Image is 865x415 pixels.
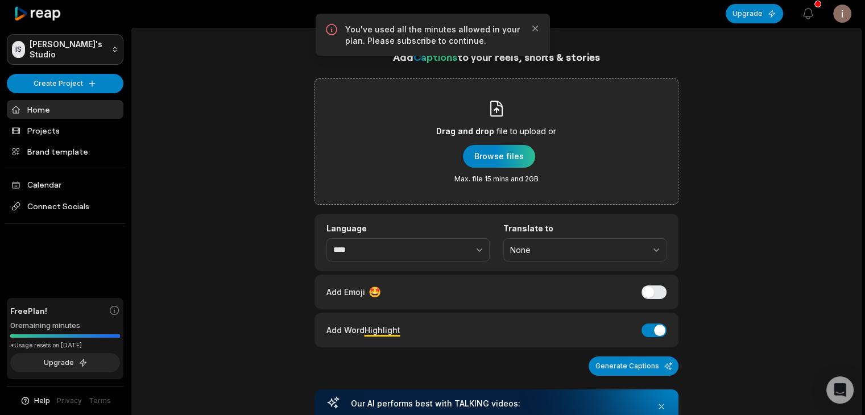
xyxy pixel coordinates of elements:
label: Translate to [503,223,667,234]
a: Home [7,100,123,119]
button: Upgrade [10,353,120,372]
span: Connect Socials [7,196,123,217]
a: Terms [89,396,111,406]
button: None [503,238,667,262]
button: Create Project [7,74,123,93]
button: Help [20,396,50,406]
button: Drag and dropfile to upload orMax. file 15 mins and 2GB [463,145,535,168]
a: Privacy [57,396,82,406]
h1: Add to your reels, shorts & stories [314,49,678,65]
div: Open Intercom Messenger [826,376,854,404]
span: Free Plan! [10,305,47,317]
a: Brand template [7,142,123,161]
button: Generate Captions [589,356,678,376]
p: You've used all the minutes allowed in your plan. Please subscribe to continue. [345,24,520,47]
button: Upgrade [726,4,783,23]
h3: Our AI performs best with TALKING videos: [351,399,642,409]
p: [PERSON_NAME]'s Studio [30,39,107,60]
label: Language [326,223,490,234]
span: Help [34,396,50,406]
div: IS [12,41,25,58]
div: *Usage resets on [DATE] [10,341,120,350]
span: file to upload or [496,125,556,138]
span: Captions [413,51,457,63]
div: 0 remaining minutes [10,320,120,331]
span: Max. file 15 mins and 2GB [454,175,539,184]
span: None [510,245,644,255]
a: Projects [7,121,123,140]
span: Add Emoji [326,286,365,298]
span: Highlight [365,325,400,335]
span: 🤩 [369,284,381,300]
a: Calendar [7,175,123,194]
div: Add Word [326,322,400,338]
span: Drag and drop [436,125,494,138]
